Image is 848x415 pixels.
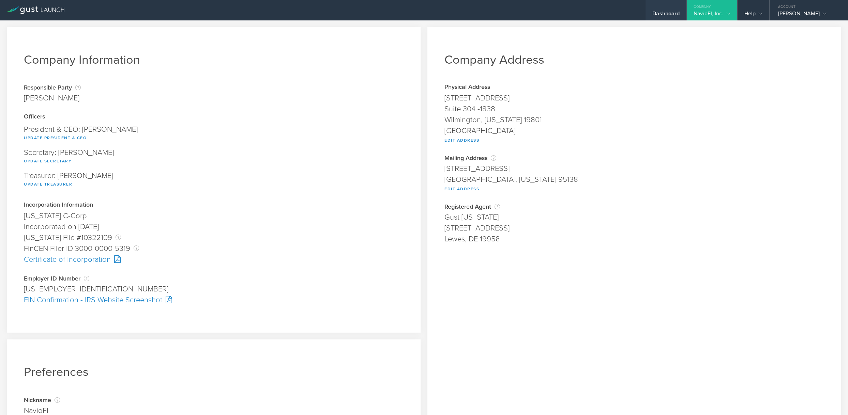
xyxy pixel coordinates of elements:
h1: Preferences [24,365,404,379]
div: Incorporated on [DATE] [24,221,404,232]
div: Certificate of Incorporation [24,254,404,265]
button: Update Treasurer [24,180,72,188]
div: [US_STATE] File #10322109 [24,232,404,243]
div: Registered Agent [444,203,824,210]
div: Suite 304 -1838 [444,103,824,114]
div: Lewes, DE 19958 [444,234,824,244]
div: [US_EMPLOYER_IDENTIFICATION_NUMBER] [24,284,404,294]
div: Gust [US_STATE] [444,212,824,223]
div: [GEOGRAPHIC_DATA], [US_STATE] 95138 [444,174,824,185]
div: Officers [24,114,404,121]
div: Secretary: [PERSON_NAME] [24,145,404,169]
div: FinCEN Filer ID 3000-0000-5319 [24,243,404,254]
div: Help [744,10,762,20]
div: Dashboard [652,10,680,20]
div: President & CEO: [PERSON_NAME] [24,122,404,145]
div: [PERSON_NAME] [778,10,836,20]
h1: Company Information [24,52,404,67]
div: [STREET_ADDRESS] [444,223,824,234]
div: Treasurer: [PERSON_NAME] [24,169,404,192]
h1: Company Address [444,52,824,67]
div: Physical Address [444,84,824,91]
button: Edit Address [444,136,479,144]
button: Edit Address [444,185,479,193]
div: Nickname [24,397,404,403]
div: NavioFI, Inc. [694,10,730,20]
div: [STREET_ADDRESS] [444,163,824,174]
div: Wilmington, [US_STATE] 19801 [444,114,824,125]
div: [PERSON_NAME] [24,93,81,103]
div: [US_STATE] C-Corp [24,210,404,221]
button: Update President & CEO [24,134,87,142]
div: [STREET_ADDRESS] [444,93,824,103]
div: Incorporation Information [24,202,404,209]
div: Responsible Party [24,84,81,91]
div: [GEOGRAPHIC_DATA] [444,125,824,136]
div: EIN Confirmation - IRS Website Screenshot [24,294,404,305]
button: Update Secretary [24,157,72,165]
div: Employer ID Number [24,275,404,282]
div: Mailing Address [444,155,824,161]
